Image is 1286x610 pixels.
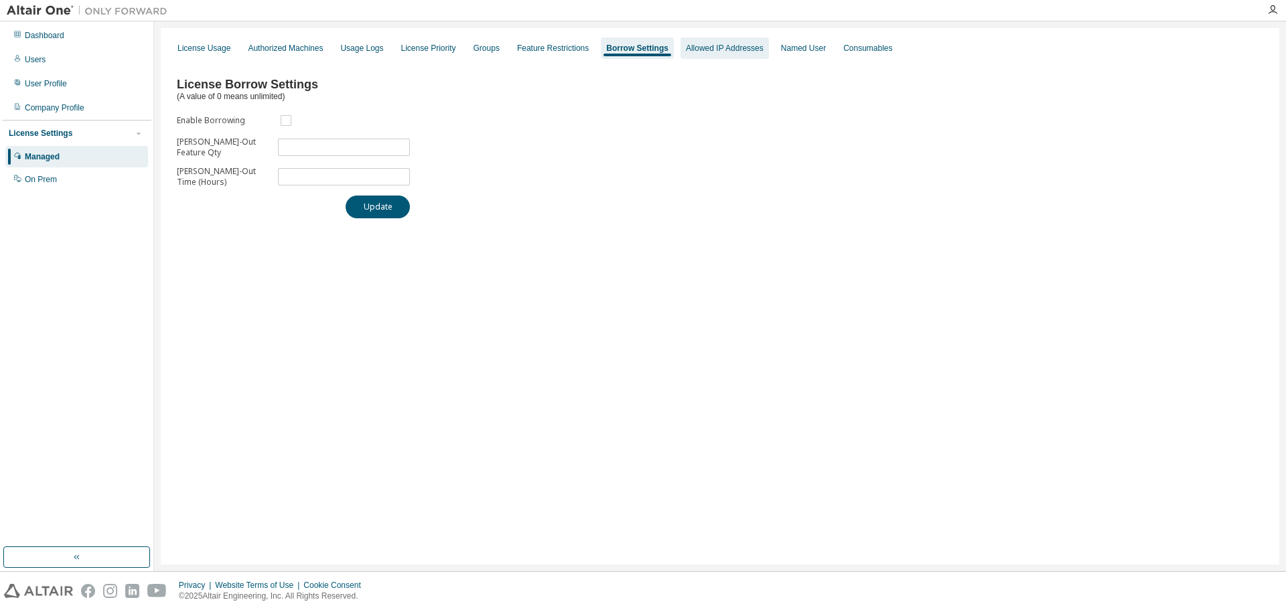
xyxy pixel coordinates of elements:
[81,584,95,598] img: facebook.svg
[517,43,589,54] div: Feature Restrictions
[340,43,383,54] div: Usage Logs
[25,174,57,185] div: On Prem
[346,196,410,218] button: Update
[781,43,826,54] div: Named User
[125,584,139,598] img: linkedin.svg
[177,78,318,91] span: License Borrow Settings
[25,78,67,89] div: User Profile
[843,43,892,54] div: Consumables
[25,151,60,162] div: Managed
[103,584,117,598] img: instagram.svg
[686,43,764,54] div: Allowed IP Addresses
[177,115,270,126] label: Enable Borrowing
[177,137,270,158] label: [PERSON_NAME]-Out Feature Qty
[474,43,500,54] div: Groups
[606,43,668,54] div: Borrow Settings
[303,580,368,591] div: Cookie Consent
[179,591,369,602] p: © 2025 Altair Engineering, Inc. All Rights Reserved.
[9,128,72,139] div: License Settings
[25,102,84,113] div: Company Profile
[4,584,73,598] img: altair_logo.svg
[248,43,323,54] div: Authorized Machines
[177,43,230,54] div: License Usage
[25,30,64,41] div: Dashboard
[177,92,285,101] span: (A value of 0 means unlimited)
[177,166,270,187] label: [PERSON_NAME]-Out Time (Hours)
[147,584,167,598] img: youtube.svg
[215,580,303,591] div: Website Terms of Use
[179,580,215,591] div: Privacy
[7,4,174,17] img: Altair One
[25,54,46,65] div: Users
[401,43,456,54] div: License Priority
